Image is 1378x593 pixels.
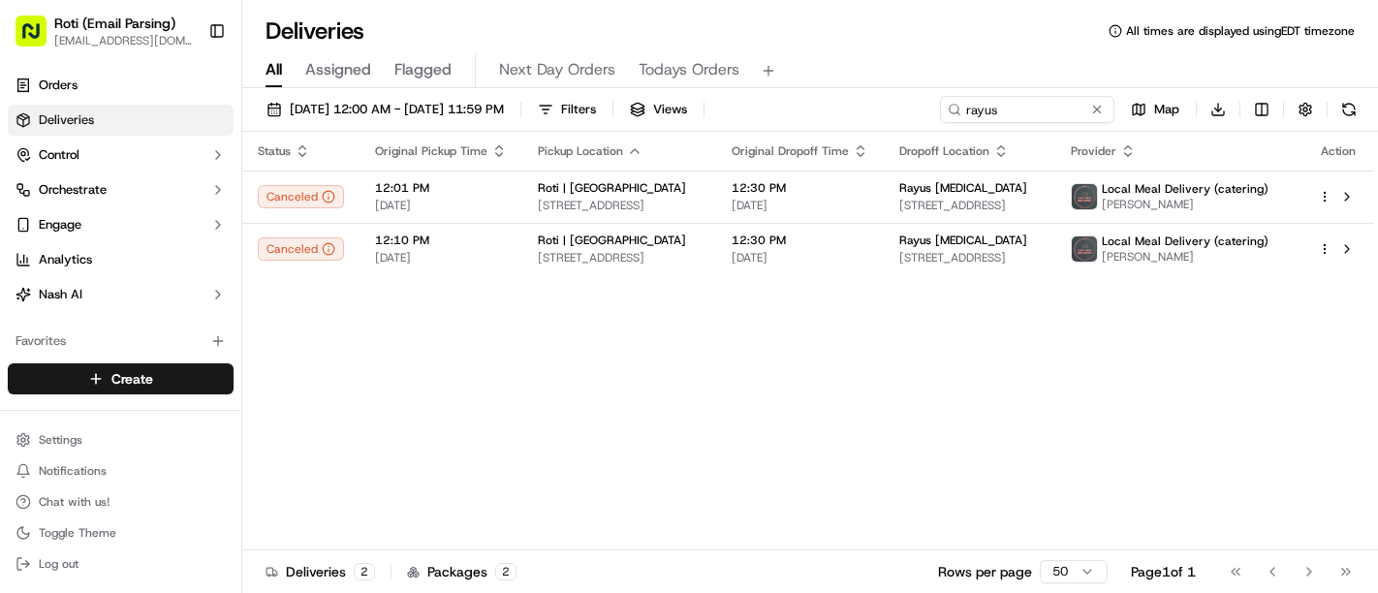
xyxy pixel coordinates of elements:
h1: Deliveries [266,16,364,47]
span: Chat with us! [39,494,110,510]
span: Local Meal Delivery (catering) [1102,234,1268,249]
span: [DATE] [375,198,507,213]
button: Filters [529,96,605,123]
span: Control [39,146,79,164]
button: Control [8,140,234,171]
img: lmd_logo.png [1072,236,1097,262]
span: Toggle Theme [39,525,116,541]
span: Orchestrate [39,181,107,199]
span: Roti | [GEOGRAPHIC_DATA] [538,233,686,248]
span: Nash AI [39,286,82,303]
button: Views [621,96,696,123]
button: Map [1122,96,1188,123]
span: [DATE] [732,198,868,213]
button: [EMAIL_ADDRESS][DOMAIN_NAME] [54,33,193,48]
span: Deliveries [39,111,94,129]
span: Status [258,143,291,159]
span: [STREET_ADDRESS] [899,250,1040,265]
div: Page 1 of 1 [1131,562,1196,581]
span: Original Dropoff Time [732,143,849,159]
button: Roti (Email Parsing) [54,14,175,33]
span: [DATE] [732,250,868,265]
span: 12:01 PM [375,180,507,196]
button: Chat with us! [8,488,234,515]
span: Views [653,101,687,118]
span: Original Pickup Time [375,143,487,159]
div: Action [1318,143,1359,159]
span: All times are displayed using EDT timezone [1126,23,1355,39]
button: Orchestrate [8,174,234,205]
button: Create [8,363,234,394]
div: Deliveries [266,562,375,581]
span: Rayus [MEDICAL_DATA] [899,233,1027,248]
span: Todays Orders [639,58,739,81]
img: lmd_logo.png [1072,184,1097,209]
span: [STREET_ADDRESS] [899,198,1040,213]
span: Provider [1071,143,1116,159]
span: Roti | [GEOGRAPHIC_DATA] [538,180,686,196]
span: Map [1154,101,1179,118]
input: Type to search [940,96,1114,123]
button: Roti (Email Parsing)[EMAIL_ADDRESS][DOMAIN_NAME] [8,8,201,54]
span: Assigned [305,58,371,81]
button: Canceled [258,237,344,261]
button: Toggle Theme [8,519,234,546]
span: 12:30 PM [732,180,868,196]
a: Orders [8,70,234,101]
span: Next Day Orders [499,58,615,81]
span: All [266,58,282,81]
div: 2 [354,563,375,580]
span: Filters [561,101,596,118]
span: [STREET_ADDRESS] [538,250,701,265]
span: 12:10 PM [375,233,507,248]
a: Deliveries [8,105,234,136]
span: Settings [39,432,82,448]
button: Engage [8,209,234,240]
span: Dropoff Location [899,143,989,159]
button: Settings [8,426,234,453]
button: Notifications [8,457,234,484]
span: 12:30 PM [732,233,868,248]
span: Local Meal Delivery (catering) [1102,181,1268,197]
span: [PERSON_NAME] [1102,197,1268,212]
button: Refresh [1335,96,1362,123]
span: [PERSON_NAME] [1102,249,1268,265]
button: Log out [8,550,234,577]
a: Analytics [8,244,234,275]
span: Rayus [MEDICAL_DATA] [899,180,1027,196]
div: Packages [407,562,517,581]
button: [DATE] 12:00 AM - [DATE] 11:59 PM [258,96,513,123]
span: Analytics [39,251,92,268]
span: Flagged [394,58,452,81]
span: Pickup Location [538,143,623,159]
span: Notifications [39,463,107,479]
button: Canceled [258,185,344,208]
span: Log out [39,556,78,572]
span: [STREET_ADDRESS] [538,198,701,213]
span: Create [111,369,153,389]
span: Orders [39,77,78,94]
button: Nash AI [8,279,234,310]
span: [DATE] 12:00 AM - [DATE] 11:59 PM [290,101,504,118]
span: [DATE] [375,250,507,265]
span: Engage [39,216,81,234]
p: Rows per page [938,562,1032,581]
div: Favorites [8,326,234,357]
div: 2 [495,563,517,580]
